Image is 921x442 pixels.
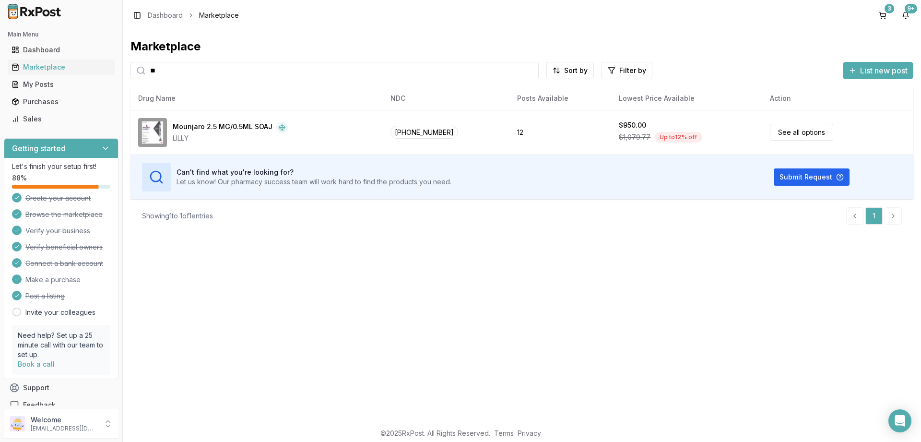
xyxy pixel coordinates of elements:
button: Purchases [4,94,118,109]
p: Let us know! Our pharmacy success team will work hard to find the products you need. [177,177,451,187]
a: Dashboard [148,11,183,20]
img: Mounjaro 2.5 MG/0.5ML SOAJ [138,118,167,147]
span: Marketplace [199,11,239,20]
div: Dashboard [12,45,111,55]
button: Sort by [546,62,594,79]
span: Verify your business [25,226,90,236]
a: My Posts [8,76,115,93]
span: [PHONE_NUMBER] [390,126,458,139]
span: $1,079.77 [619,132,650,142]
span: Connect a bank account [25,259,103,268]
div: Open Intercom Messenger [888,409,911,432]
img: User avatar [10,416,25,431]
th: Action [762,87,913,110]
nav: breadcrumb [148,11,239,20]
div: Up to 12 % off [654,132,702,143]
button: Feedback [4,396,118,414]
span: Verify beneficial owners [25,242,103,252]
a: Sales [8,110,115,128]
div: My Posts [12,80,111,89]
nav: pagination [846,207,902,225]
button: Sales [4,111,118,127]
button: 9+ [898,8,913,23]
span: Make a purchase [25,275,81,285]
div: Mounjaro 2.5 MG/0.5ML SOAJ [173,122,272,133]
button: My Posts [4,77,118,92]
span: Create your account [25,193,91,203]
div: $950.00 [619,120,646,130]
a: Marketplace [8,59,115,76]
button: Marketplace [4,60,118,75]
div: Purchases [12,97,111,107]
a: See all options [770,124,833,141]
a: Invite your colleagues [25,308,95,317]
a: Purchases [8,93,115,110]
span: Browse the marketplace [25,210,103,219]
button: 3 [875,8,890,23]
span: Post a listing [25,291,65,301]
img: RxPost Logo [4,4,65,19]
div: Marketplace [130,39,913,54]
th: Posts Available [509,87,611,110]
th: Lowest Price Available [611,87,762,110]
a: Dashboard [8,41,115,59]
div: Showing 1 to 1 of 1 entries [142,211,213,221]
span: Feedback [23,400,56,410]
span: Filter by [619,66,646,75]
a: Terms [494,429,514,437]
a: Book a call [18,360,55,368]
span: List new post [860,65,908,76]
p: Let's finish your setup first! [12,162,110,171]
span: Sort by [564,66,588,75]
a: List new post [843,67,913,76]
div: Marketplace [12,62,111,72]
div: 3 [885,4,894,13]
button: Submit Request [774,168,850,186]
th: Drug Name [130,87,383,110]
a: Privacy [518,429,541,437]
button: Dashboard [4,42,118,58]
h2: Main Menu [8,31,115,38]
h3: Getting started [12,143,66,154]
div: LILLY [173,133,288,143]
th: NDC [383,87,509,110]
button: Support [4,379,118,396]
p: [EMAIL_ADDRESS][DOMAIN_NAME] [31,425,97,432]
div: Sales [12,114,111,124]
td: 12 [509,110,611,155]
div: 9+ [905,4,917,13]
button: Filter by [602,62,652,79]
h3: Can't find what you're looking for? [177,167,451,177]
p: Need help? Set up a 25 minute call with our team to set up. [18,331,105,359]
span: 88 % [12,173,27,183]
button: List new post [843,62,913,79]
a: 1 [865,207,883,225]
p: Welcome [31,415,97,425]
